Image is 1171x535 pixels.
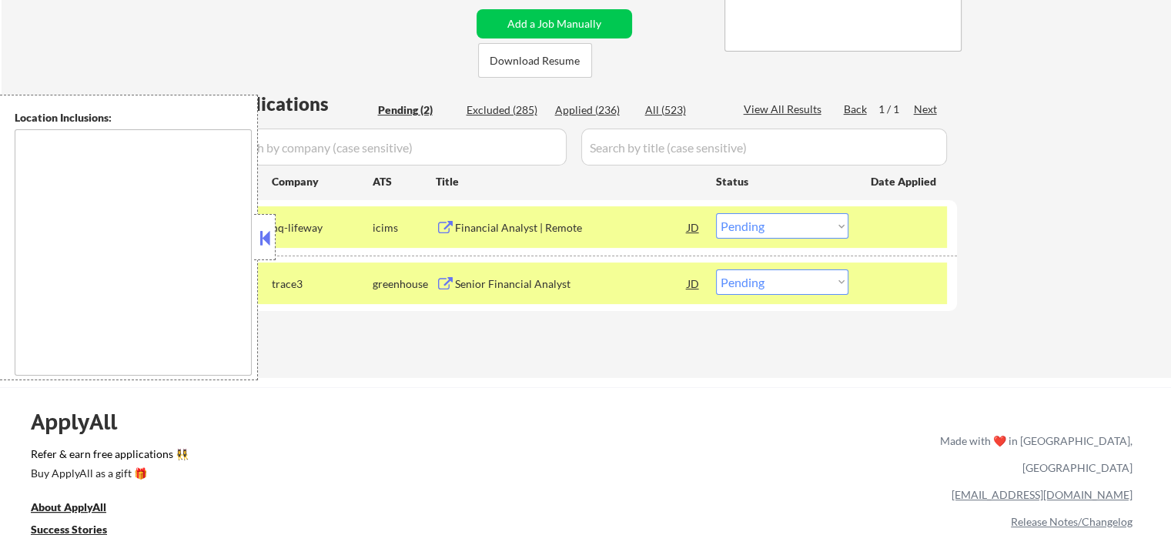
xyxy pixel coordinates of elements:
[31,468,185,479] div: Buy ApplyAll as a gift 🎁
[878,102,914,117] div: 1 / 1
[686,269,701,297] div: JD
[934,427,1133,481] div: Made with ❤️ in [GEOGRAPHIC_DATA], [GEOGRAPHIC_DATA]
[31,409,135,435] div: ApplyAll
[478,43,592,78] button: Download Resume
[220,129,567,166] input: Search by company (case sensitive)
[31,465,185,484] a: Buy ApplyAll as a gift 🎁
[844,102,868,117] div: Back
[1011,515,1133,528] a: Release Notes/Changelog
[477,9,632,38] button: Add a Job Manually
[645,102,722,118] div: All (523)
[31,449,618,465] a: Refer & earn free applications 👯‍♀️
[914,102,938,117] div: Next
[455,276,688,292] div: Senior Financial Analyst
[31,499,128,518] a: About ApplyAll
[220,95,373,113] div: Applications
[272,276,373,292] div: trace3
[373,276,436,292] div: greenhouse
[555,102,632,118] div: Applied (236)
[436,174,701,189] div: Title
[952,488,1133,501] a: [EMAIL_ADDRESS][DOMAIN_NAME]
[686,213,701,241] div: JD
[373,174,436,189] div: ATS
[871,174,938,189] div: Date Applied
[373,220,436,236] div: icims
[716,167,848,195] div: Status
[467,102,544,118] div: Excluded (285)
[581,129,947,166] input: Search by title (case sensitive)
[744,102,826,117] div: View All Results
[378,102,455,118] div: Pending (2)
[272,174,373,189] div: Company
[455,220,688,236] div: Financial Analyst | Remote
[15,110,252,125] div: Location Inclusions:
[272,220,373,236] div: hq-lifeway
[31,500,106,513] u: About ApplyAll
